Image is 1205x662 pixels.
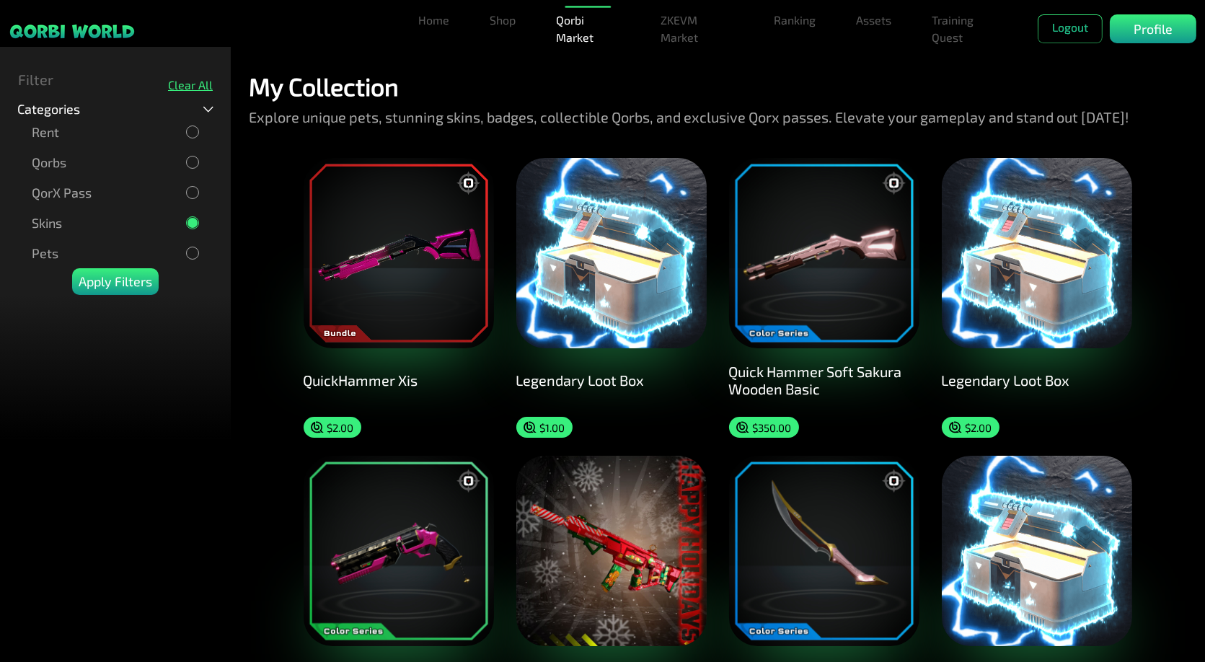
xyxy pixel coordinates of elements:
[327,421,354,434] p: $ 2.00
[32,125,59,140] p: Rent
[516,456,707,646] img: Ra-X45 Holiday 2024
[32,155,66,170] p: Qorbs
[942,371,1133,389] div: Legendary Loot Box
[655,6,739,52] a: ZKEVM Market
[168,78,213,92] div: Clear All
[926,6,1009,52] a: Training Quest
[1038,14,1103,43] button: Logout
[304,371,495,389] div: QuickHammer Xis
[729,158,919,348] img: Quick Hammer Soft Sakura Wooden Basic
[9,23,136,40] img: sticky brand-logo
[942,456,1132,646] img: Legendary Loot Box
[540,421,565,434] p: $ 1.00
[729,456,919,646] img: Soft Sakura Wooden Basic
[17,102,80,117] p: Categories
[516,158,707,348] img: Legendary Loot Box
[550,6,626,52] a: Qorbi Market
[484,6,521,35] a: Shop
[32,216,62,231] p: Skins
[412,6,455,35] a: Home
[942,158,1132,348] img: Legendary Loot Box
[249,101,1129,133] p: Explore unique pets, stunning skins, badges, collectible Qorbs, and exclusive Qorx passes. Elevat...
[966,421,992,434] p: $ 2.00
[18,69,53,90] p: Filter
[32,246,58,261] p: Pets
[753,421,792,434] p: $ 350.00
[768,6,821,35] a: Ranking
[304,456,494,646] img: Ashen Camellia Dark Camo
[32,185,92,200] p: QorX Pass
[516,371,707,389] div: Legendary Loot Box
[729,363,920,397] div: Quick Hammer Soft Sakura Wooden Basic
[850,6,897,35] a: Assets
[249,72,399,101] p: My Collection
[79,272,152,291] p: Apply Filters
[304,158,494,348] img: QuickHammer Xis
[1134,19,1173,39] p: Profile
